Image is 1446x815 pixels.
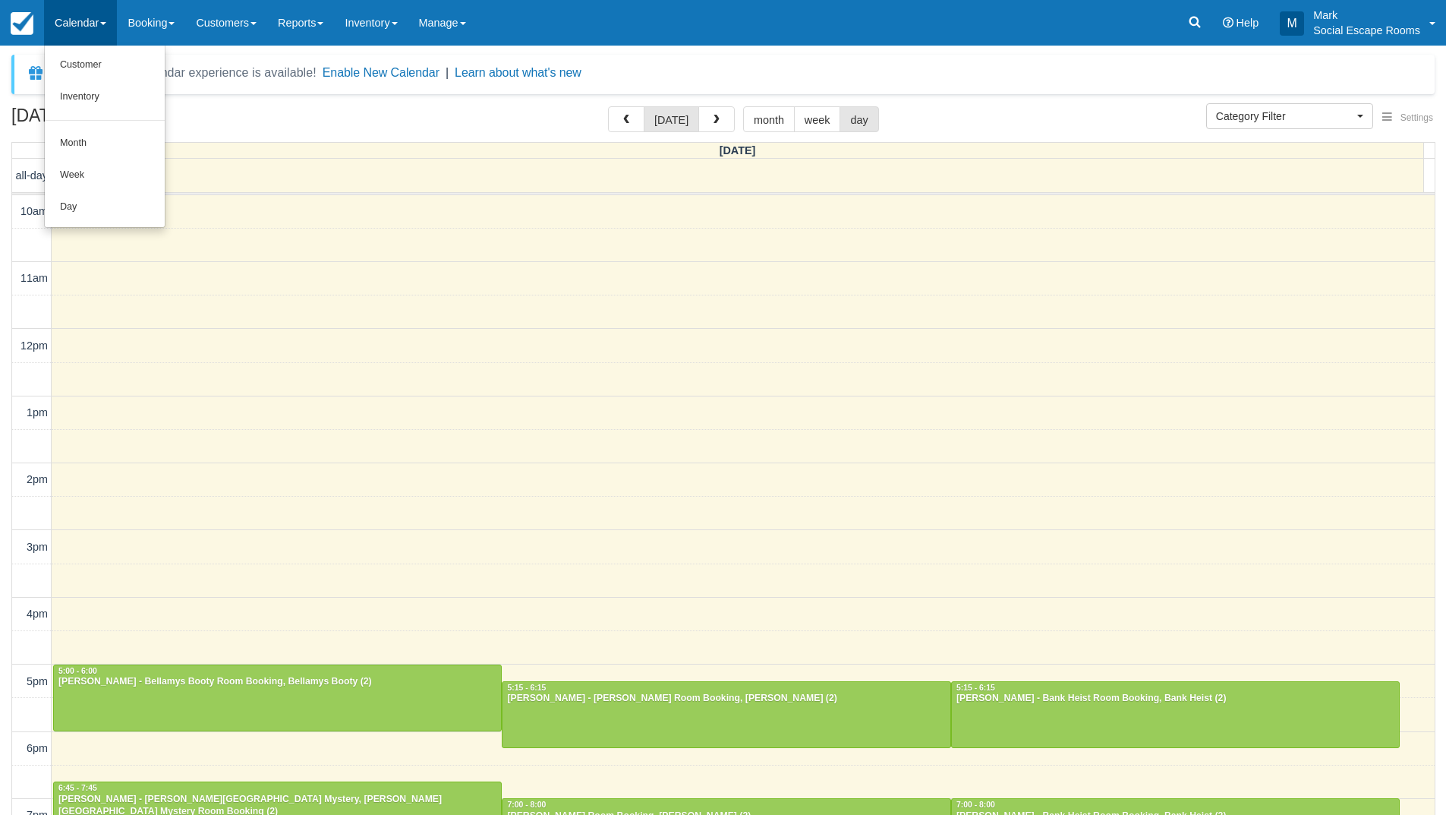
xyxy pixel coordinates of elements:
[1313,23,1420,38] p: Social Escape Rooms
[11,12,33,35] img: checkfront-main-nav-mini-logo.png
[51,64,317,82] div: A new Booking Calendar experience is available!
[58,676,497,688] div: [PERSON_NAME] - Bellamys Booty Room Booking, Bellamys Booty (2)
[502,681,951,748] a: 5:15 - 6:15[PERSON_NAME] - [PERSON_NAME] Room Booking, [PERSON_NAME] (2)
[53,665,502,731] a: 5:00 - 6:00[PERSON_NAME] - Bellamys Booty Room Booking, Bellamys Booty (2)
[1313,8,1420,23] p: Mark
[45,49,165,81] a: Customer
[1373,107,1442,129] button: Settings
[1216,109,1353,124] span: Category Filter
[506,693,947,705] div: [PERSON_NAME] - [PERSON_NAME] Room Booking, [PERSON_NAME] (2)
[956,684,995,692] span: 5:15 - 6:15
[11,106,203,134] h2: [DATE]
[956,693,1395,705] div: [PERSON_NAME] - Bank Heist Room Booking, Bank Heist (2)
[45,128,165,160] a: Month
[1280,11,1304,36] div: M
[27,742,48,754] span: 6pm
[45,81,165,113] a: Inventory
[1237,17,1259,29] span: Help
[951,681,1400,748] a: 5:15 - 6:15[PERSON_NAME] - Bank Heist Room Booking, Bank Heist (2)
[1400,112,1433,123] span: Settings
[27,473,48,485] span: 2pm
[446,66,449,79] span: |
[507,801,546,809] span: 7:00 - 8:00
[44,46,165,228] ul: Calendar
[45,191,165,223] a: Day
[20,340,48,352] span: 12pm
[27,541,48,553] span: 3pm
[27,608,48,620] span: 4pm
[58,784,97,792] span: 6:45 - 7:45
[1223,17,1233,28] i: Help
[956,801,995,809] span: 7:00 - 8:00
[45,160,165,191] a: Week
[27,675,48,687] span: 5pm
[1206,103,1373,129] button: Category Filter
[455,66,581,79] a: Learn about what's new
[840,106,878,132] button: day
[16,169,48,182] span: all-day
[27,406,48,419] span: 1pm
[20,205,48,217] span: 10am
[507,684,546,692] span: 5:15 - 6:15
[743,106,795,132] button: month
[323,65,439,81] button: Enable New Calendar
[720,144,756,156] span: [DATE]
[794,106,841,132] button: week
[58,667,97,675] span: 5:00 - 6:00
[644,106,699,132] button: [DATE]
[20,272,48,284] span: 11am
